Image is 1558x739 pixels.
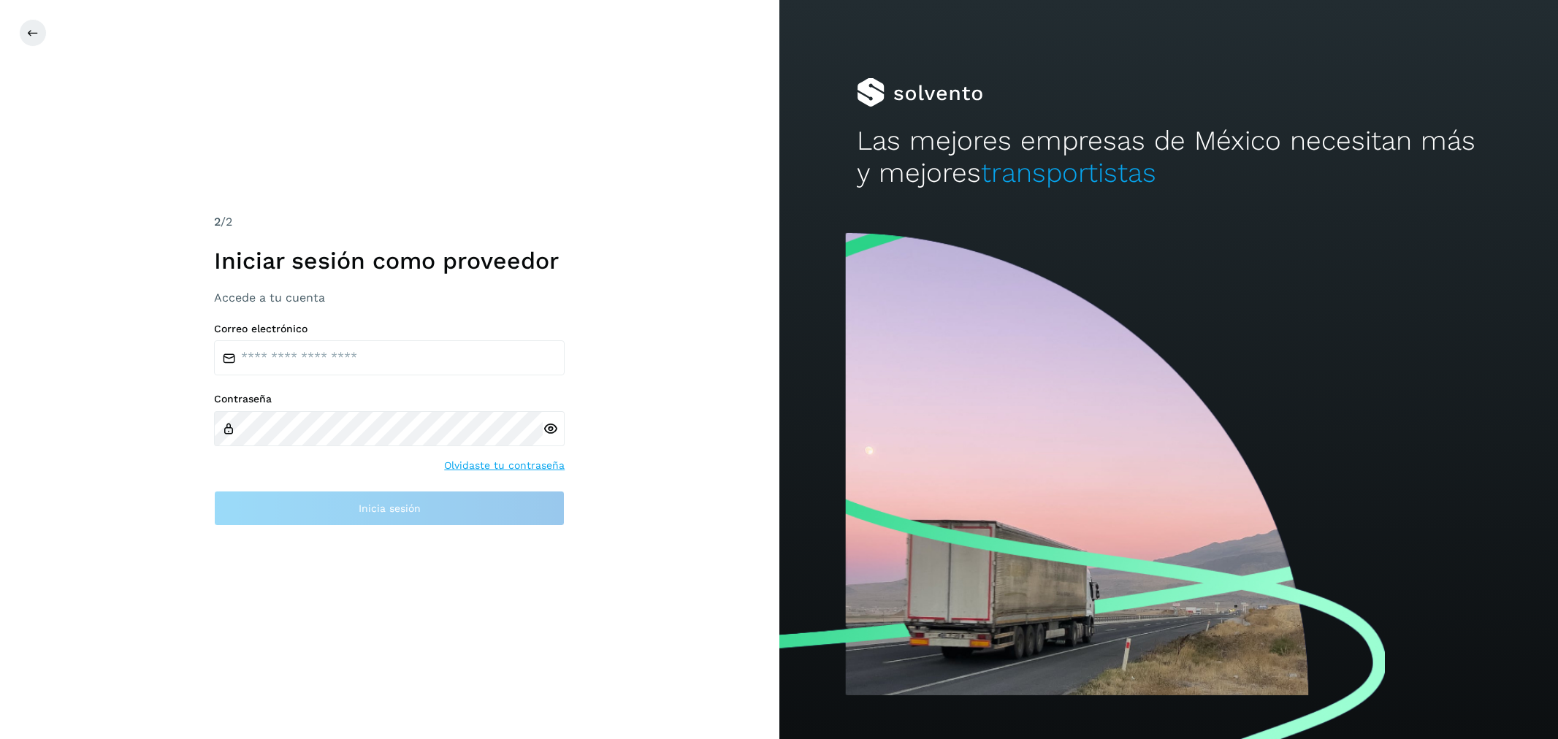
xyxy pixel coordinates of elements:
[359,503,421,513] span: Inicia sesión
[444,458,565,473] a: Olvidaste tu contraseña
[214,323,565,335] label: Correo electrónico
[214,291,565,305] h3: Accede a tu cuenta
[214,215,221,229] span: 2
[857,125,1480,190] h2: Las mejores empresas de México necesitan más y mejores
[214,393,565,405] label: Contraseña
[214,247,565,275] h1: Iniciar sesión como proveedor
[214,491,565,526] button: Inicia sesión
[981,157,1156,188] span: transportistas
[214,213,565,231] div: /2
